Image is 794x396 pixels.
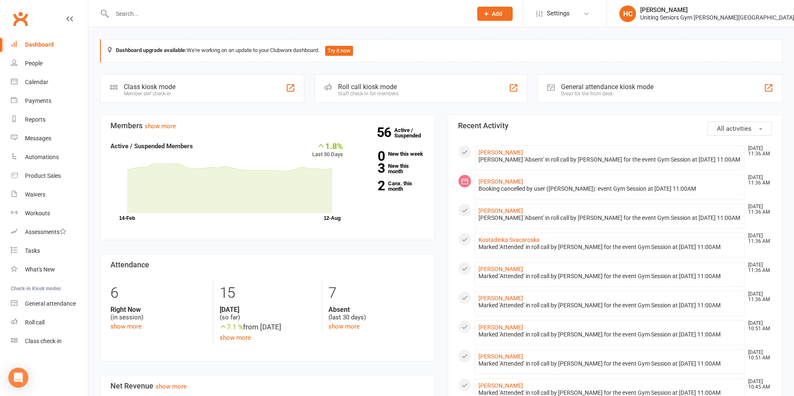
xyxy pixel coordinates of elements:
[11,73,88,92] a: Calendar
[478,324,523,331] a: [PERSON_NAME]
[220,323,243,331] span: 7.1 %
[25,229,66,235] div: Assessments
[478,244,741,251] div: Marked 'Attended' in roll call by [PERSON_NAME] for the event Gym Session at [DATE] 11:00AM
[25,191,45,198] div: Waivers
[11,332,88,351] a: Class kiosk mode
[110,261,425,269] h3: Attendance
[478,185,741,192] div: Booking cancelled by user ([PERSON_NAME]): event Gym Session at [DATE] 11:00AM
[124,83,175,91] div: Class kiosk mode
[356,162,385,174] strong: 3
[744,175,771,186] time: [DATE] 11:36 AM
[11,54,88,73] a: People
[11,294,88,313] a: General attendance kiosk mode
[25,338,62,344] div: Class check-in
[11,148,88,167] a: Automations
[744,146,771,157] time: [DATE] 11:36 AM
[25,247,40,254] div: Tasks
[478,302,741,309] div: Marked 'Attended' in roll call by [PERSON_NAME] for the event Gym Session at [DATE] 11:00AM
[220,306,316,314] strong: [DATE]
[155,383,187,390] a: show more
[356,150,385,162] strong: 0
[124,91,175,97] div: Member self check-in
[110,306,207,314] strong: Right Now
[11,167,88,185] a: Product Sales
[338,83,398,91] div: Roll call kiosk mode
[25,300,76,307] div: General attendance
[717,125,751,132] span: All activities
[25,60,43,67] div: People
[11,129,88,148] a: Messages
[11,242,88,260] a: Tasks
[25,116,45,123] div: Reports
[11,260,88,279] a: What's New
[394,121,431,144] a: 56Active / Suspended
[547,4,570,23] span: Settings
[356,179,385,192] strong: 2
[744,204,771,215] time: [DATE] 11:36 AM
[145,122,176,130] a: show more
[11,110,88,129] a: Reports
[561,91,654,97] div: Great for the front desk
[220,334,251,341] a: show more
[11,35,88,54] a: Dashboard
[478,149,523,156] a: [PERSON_NAME]
[325,46,353,56] button: Try it now
[356,151,425,157] a: 0New this week
[338,91,398,97] div: Staff check-in for members
[11,223,88,242] a: Assessments
[478,382,523,389] a: [PERSON_NAME]
[744,262,771,273] time: [DATE] 11:36 AM
[220,321,316,333] div: from [DATE]
[478,331,741,338] div: Marked 'Attended' in roll call by [PERSON_NAME] for the event Gym Session at [DATE] 11:00AM
[110,122,425,130] h3: Members
[25,79,48,85] div: Calendar
[25,266,55,273] div: What's New
[11,185,88,204] a: Waivers
[25,41,54,48] div: Dashboard
[10,8,31,29] a: Clubworx
[328,306,424,321] div: (last 30 days)
[377,126,394,139] strong: 56
[328,323,360,330] a: show more
[25,135,51,142] div: Messages
[478,237,540,243] a: Kostadinka Svacaroska
[312,141,343,159] div: Last 30 Days
[478,207,523,214] a: [PERSON_NAME]
[478,266,523,272] a: [PERSON_NAME]
[25,210,50,217] div: Workouts
[458,122,772,130] h3: Recent Activity
[110,142,193,150] strong: Active / Suspended Members
[110,323,142,330] a: show more
[707,122,772,136] button: All activities
[478,214,741,222] div: [PERSON_NAME] 'Absent' in roll call by [PERSON_NAME] for the event Gym Session at [DATE] 11:00AM
[744,321,771,331] time: [DATE] 10:51 AM
[25,154,59,160] div: Automations
[356,181,425,192] a: 2Canx. this month
[116,47,187,53] strong: Dashboard upgrade available:
[110,382,425,390] h3: Net Revenue
[561,83,654,91] div: General attendance kiosk mode
[11,313,88,332] a: Roll call
[100,39,782,62] div: We're working on an update to your Clubworx dashboard.
[477,7,513,21] button: Add
[492,10,502,17] span: Add
[744,350,771,361] time: [DATE] 10:51 AM
[328,281,424,306] div: 7
[744,379,771,390] time: [DATE] 10:45 AM
[356,163,425,174] a: 3New this month
[478,273,741,280] div: Marked 'Attended' in roll call by [PERSON_NAME] for the event Gym Session at [DATE] 11:00AM
[25,97,51,104] div: Payments
[11,204,88,223] a: Workouts
[619,5,636,22] div: HC
[478,360,741,367] div: Marked 'Attended' in roll call by [PERSON_NAME] for the event Gym Session at [DATE] 11:00AM
[11,92,88,110] a: Payments
[312,141,343,150] div: 1.8%
[25,172,61,179] div: Product Sales
[744,233,771,244] time: [DATE] 11:36 AM
[220,306,316,321] div: (so far)
[328,306,424,314] strong: Absent
[478,156,741,163] div: [PERSON_NAME] 'Absent' in roll call by [PERSON_NAME] for the event Gym Session at [DATE] 11:00AM
[478,178,523,185] a: [PERSON_NAME]
[25,319,45,326] div: Roll call
[110,281,207,306] div: 6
